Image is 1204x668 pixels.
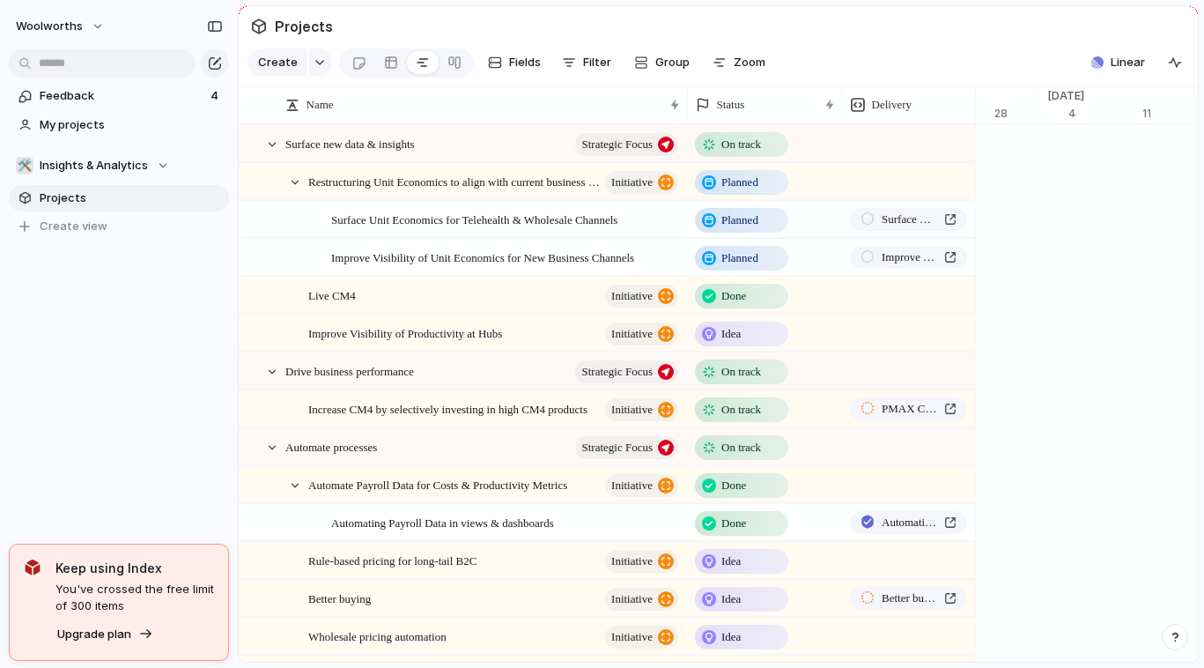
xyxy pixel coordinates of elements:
span: 4 [211,87,222,105]
span: Surface new data & insights [285,133,415,153]
span: Automate Payroll Data for Costs & Productivity Metrics [308,474,567,494]
span: woolworths [16,18,83,35]
span: On track [721,401,761,419]
span: Create view [40,218,107,235]
span: Planned [721,212,758,229]
span: Idea [721,553,741,570]
span: Improve Visibility of Unit Economics for New Business Channels [882,249,937,266]
button: initiative [605,474,678,497]
span: Planned [721,174,758,191]
span: initiative [611,397,653,422]
span: [DATE] [1037,87,1095,105]
button: Fields [481,48,548,77]
div: 28 [994,106,1037,122]
button: Upgrade plan [52,622,159,647]
span: Projects [271,11,336,42]
span: Done [721,287,746,305]
span: My projects [40,116,223,134]
div: 🛠️ [16,157,33,174]
button: initiative [605,550,678,573]
a: Feedback4 [9,83,229,109]
span: On track [721,439,761,456]
button: Create view [9,213,229,240]
span: Idea [721,590,741,608]
span: Live CM4 [308,285,356,305]
span: Improve Visibility of Unit Economics for New Business Channels [331,247,634,267]
span: initiative [611,473,653,498]
div: 4 [1068,106,1142,122]
span: Linear [1111,54,1145,71]
button: Strategic Focus [575,360,678,383]
button: initiative [605,285,678,308]
span: Strategic Focus [581,435,653,460]
button: Linear [1084,49,1152,76]
span: Projects [40,189,223,207]
span: initiative [611,549,653,574]
span: Surface Unit Economics for Telehealth & Wholesale Channels [882,211,937,228]
button: 🛠️Insights & Analytics [9,152,229,179]
button: initiative [605,626,678,649]
span: On track [721,136,761,153]
a: My projects [9,112,229,138]
span: Idea [721,325,741,343]
span: Insights & Analytics [40,157,148,174]
span: Create [258,54,298,71]
span: Automating Payroll Data in views & dashboards [882,514,937,531]
button: Zoom [705,48,772,77]
span: Idea [721,628,741,646]
span: Better buying enhancements [882,590,937,607]
a: Automating Payroll Data in views & dashboards [850,511,967,534]
span: Planned [721,249,758,267]
span: Done [721,477,746,494]
button: Group [625,48,698,77]
span: Feedback [40,87,205,105]
button: initiative [605,398,678,421]
button: Create [247,48,307,77]
a: Surface Unit Economics for Telehealth & Wholesale Channels [850,208,967,231]
button: Strategic Focus [575,436,678,459]
span: Improve Visibility of Productivity at Hubs [308,323,502,343]
span: Wholesale pricing automation [308,626,447,646]
span: initiative [611,170,653,195]
a: Projects [9,185,229,212]
span: initiative [611,284,653,308]
button: initiative [605,323,678,345]
span: Automate processes [285,436,377,456]
span: Fields [509,54,541,71]
span: Keep using Index [55,559,214,577]
span: Group [655,54,690,71]
a: Improve Visibility of Unit Economics for New Business Channels [850,246,967,269]
span: Strategic Focus [581,360,653,384]
span: PMAX CM4 Scores [882,400,937,418]
span: initiative [611,625,653,649]
button: Filter [555,48,618,77]
span: You've crossed the free limit of 300 items [55,581,214,615]
a: Better buying enhancements [850,587,967,610]
button: initiative [605,171,678,194]
span: Increase CM4 by selectively investing in high CM4 products [308,398,587,419]
span: Restructuring Unit Economics to align with current business model [308,171,600,191]
span: Filter [583,54,611,71]
span: Zoom [734,54,765,71]
button: woolworths [8,12,114,41]
button: initiative [605,588,678,611]
span: Upgrade plan [57,626,131,643]
span: On track [721,363,761,381]
span: initiative [611,322,653,346]
span: initiative [611,587,653,612]
span: Surface Unit Economics for Telehealth & Wholesale Channels [331,209,617,229]
span: Rule-based pricing for long-tail B2C [308,550,476,570]
span: Done [721,515,746,532]
span: Strategic Focus [581,132,653,157]
button: Strategic Focus [575,133,678,156]
span: Drive business performance [285,360,414,381]
span: Automating Payroll Data in views & dashboards [331,512,554,532]
a: PMAX CM4 Scores [850,397,967,420]
span: Better buying [308,588,371,608]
